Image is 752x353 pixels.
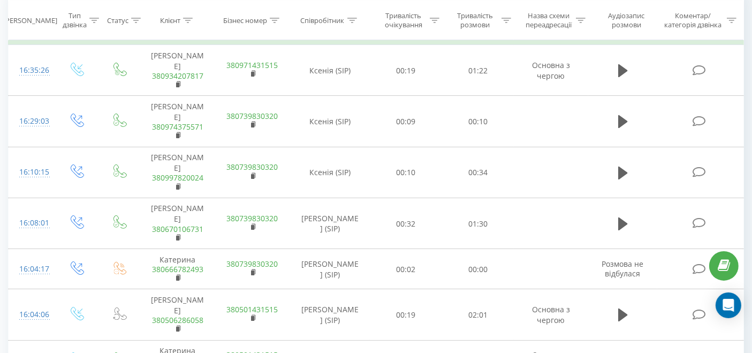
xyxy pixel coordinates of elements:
[301,213,359,234] font: [PERSON_NAME] (SIP)
[152,122,203,132] a: 380974375571
[152,264,203,274] a: 380666782493
[107,15,128,25] font: Статус
[227,111,278,121] a: 380739830320
[309,116,351,126] font: Ксенія (SIP)
[152,224,203,234] a: 380670106731
[602,259,644,279] font: Розмова не відбулася
[151,152,204,173] font: [PERSON_NAME]
[3,15,57,25] font: [PERSON_NAME]
[227,304,278,314] a: 380501431515
[227,60,278,70] a: 380971431515
[468,167,488,177] font: 00:34
[468,65,488,76] font: 01:22
[227,259,278,269] a: 380739830320
[608,11,644,29] font: Аудіозапис розмови
[227,162,278,172] a: 380739830320
[152,315,203,325] a: 380506286058
[301,304,359,325] font: [PERSON_NAME] (SIP)
[532,60,570,81] font: Основна з чергою
[468,310,488,320] font: 02:01
[468,264,488,274] font: 00:00
[397,264,416,274] font: 00:02
[532,304,570,325] font: Основна з чергою
[19,65,49,75] font: 16:35:26
[227,213,278,223] a: 380739830320
[19,217,49,228] font: 16:08:01
[19,264,49,274] font: 16:04:17
[397,65,416,76] font: 00:19
[468,116,488,126] font: 00:10
[468,219,488,229] font: 01:30
[716,292,741,318] div: Open Intercom Messenger
[152,172,203,183] a: 380997820024
[457,11,493,29] font: Тривалість розмови
[664,11,721,29] font: Коментар/категорія дзвінка
[397,219,416,229] font: 00:32
[223,15,267,25] font: Бізнес номер
[309,65,351,76] font: Ксенія (SIP)
[397,310,416,320] font: 00:19
[151,295,204,316] font: [PERSON_NAME]
[19,116,49,126] font: 16:29:03
[151,50,204,71] font: [PERSON_NAME]
[301,15,345,25] font: Співробітник
[151,204,204,224] font: [PERSON_NAME]
[309,167,351,177] font: Ксенія (SIP)
[160,15,180,25] font: Клієнт
[151,101,204,122] font: [PERSON_NAME]
[301,259,359,280] font: [PERSON_NAME] (SIP)
[160,254,196,265] font: Катерина
[397,167,416,177] font: 00:10
[19,309,49,319] font: 16:04:06
[526,11,572,29] font: Назва схеми переадресації
[152,71,203,81] a: 380934207817
[385,11,422,29] font: Тривалість очікування
[397,116,416,126] font: 00:09
[63,11,87,29] font: Тип дзвінка
[19,167,49,177] font: 16:10:15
